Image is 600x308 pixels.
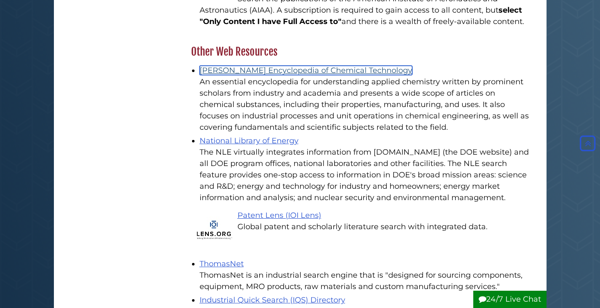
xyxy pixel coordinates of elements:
a: Industrial Quick Search (IQS) Directory [200,295,345,305]
h2: Other Web Resources [187,45,533,59]
div: An essential encyclopedia for understanding applied chemistry written by prominent scholars from ... [200,76,529,133]
a: National Library of Energy [200,136,299,145]
div: Global patent and scholarly literature search with integrated data. [200,221,529,233]
a: ThomasNet [200,259,244,268]
a: Back to Top [578,139,598,148]
a: [PERSON_NAME] Encyclopedia of Chemical Technology [200,66,412,75]
button: 24/7 Live Chat [473,291,547,308]
a: Patent Lens (IOI Lens) [237,211,321,220]
div: ThomasNet is an industrial search engine that is "designed for sourcing components, equipment, MR... [200,270,529,292]
div: The NLE virtually integrates information from [DOMAIN_NAME] (the DOE website) and all DOE program... [200,147,529,204]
